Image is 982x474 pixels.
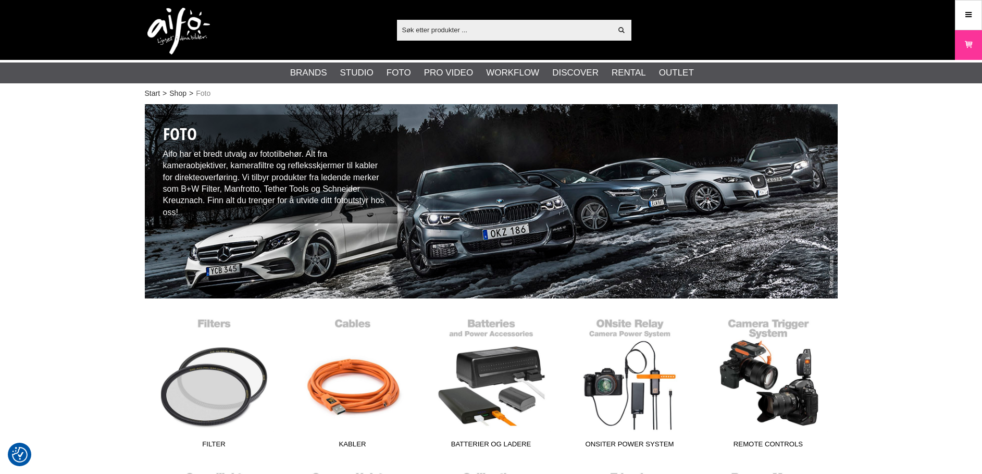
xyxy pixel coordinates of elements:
[561,313,699,453] a: ONsiter Power System
[612,66,646,80] a: Rental
[196,88,210,99] span: Foto
[699,313,838,453] a: Remote Controls
[155,115,398,223] div: Aifo har et bredt utvalg av fototilbehør. Alt fra kameraobjektiver, kamerafiltre og refleksskjerm...
[145,439,283,453] span: Filter
[340,66,374,80] a: Studio
[147,8,210,55] img: logo.png
[290,66,327,80] a: Brands
[12,447,28,463] img: Revisit consent button
[145,88,160,99] a: Start
[163,122,390,146] h1: Foto
[283,313,422,453] a: Kabler
[12,445,28,464] button: Samtykkepreferanser
[145,313,283,453] a: Filter
[422,439,561,453] span: Batterier og ladere
[486,66,539,80] a: Workflow
[387,66,411,80] a: Foto
[189,88,193,99] span: >
[422,313,561,453] a: Batterier og ladere
[397,22,612,38] input: Søk etter produkter ...
[552,66,599,80] a: Discover
[163,88,167,99] span: >
[699,439,838,453] span: Remote Controls
[169,88,187,99] a: Shop
[561,439,699,453] span: ONsiter Power System
[145,104,838,298] img: Fotoutstyr /Photographer Peter Gunnars
[659,66,694,80] a: Outlet
[283,439,422,453] span: Kabler
[424,66,473,80] a: Pro Video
